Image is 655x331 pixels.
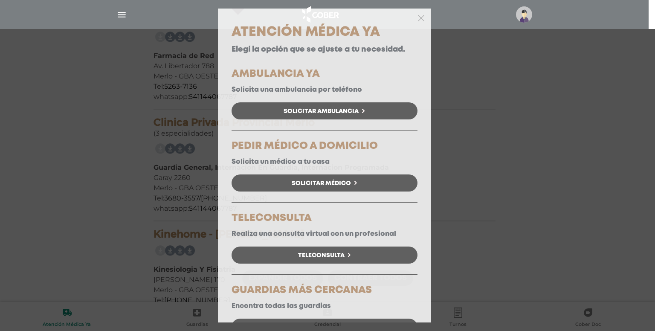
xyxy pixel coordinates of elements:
p: Elegí la opción que se ajuste a tu necesidad. [232,45,417,55]
a: Solicitar Ambulancia [232,102,417,119]
span: Solicitar Médico [292,180,351,186]
p: Solicita un médico a tu casa [232,158,417,166]
h5: AMBULANCIA YA [232,69,417,79]
span: Solicitar Ambulancia [284,108,359,114]
h5: GUARDIAS MÁS CERCANAS [232,285,417,296]
span: Teleconsulta [298,253,345,258]
span: Atención Médica Ya [232,26,380,38]
h5: PEDIR MÉDICO A DOMICILIO [232,141,417,151]
a: Teleconsulta [232,247,417,264]
a: Solicitar Médico [232,174,417,192]
p: Encontra todas las guardias [232,302,417,310]
p: Realiza una consulta virtual con un profesional [232,230,417,238]
p: Solicita una ambulancia por teléfono [232,86,417,94]
h5: TELECONSULTA [232,213,417,224]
